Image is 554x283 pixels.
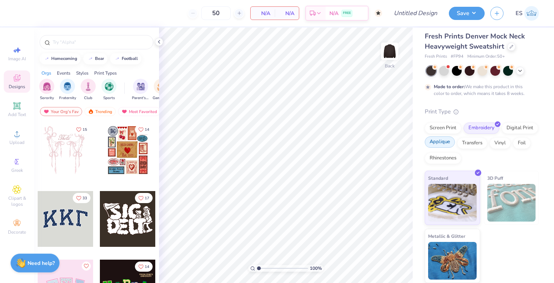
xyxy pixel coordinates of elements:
div: Print Types [94,70,117,76]
span: 14 [145,265,149,269]
div: Print Type [425,107,539,116]
span: Sorority [40,95,54,101]
span: Greek [11,167,23,173]
span: Fresh Prints [425,54,447,60]
button: filter button [81,79,96,101]
div: bear [95,57,104,61]
div: Foil [513,138,531,149]
span: Minimum Order: 50 + [467,54,505,60]
span: Image AI [8,56,26,62]
span: Fraternity [59,95,76,101]
span: 14 [145,128,149,132]
img: 3D Puff [487,184,536,222]
span: Sports [103,95,115,101]
img: Standard [428,184,477,222]
img: trend_line.gif [87,57,93,61]
strong: Made to order: [434,84,465,90]
input: Untitled Design [388,6,443,21]
div: Embroidery [464,122,499,134]
span: Metallic & Glitter [428,232,465,240]
div: Your Org's Fav [40,107,82,116]
img: Metallic & Glitter [428,242,477,280]
img: Parent's Weekend Image [136,82,145,91]
div: Rhinestones [425,153,461,164]
div: filter for Fraternity [59,79,76,101]
button: Like [82,262,91,271]
input: – – [201,6,231,20]
span: Club [84,95,92,101]
span: Standard [428,174,448,182]
button: Like [135,262,153,272]
span: 33 [83,196,87,200]
img: Game Day Image [157,82,166,91]
img: Club Image [84,82,92,91]
img: trending.gif [88,109,94,114]
div: Most Favorited [118,107,161,116]
span: ES [516,9,522,18]
a: ES [516,6,539,21]
img: trend_line.gif [114,57,120,61]
div: homecoming [51,57,77,61]
button: bear [83,53,107,64]
span: N/A [279,9,294,17]
div: filter for Club [81,79,96,101]
div: Events [57,70,70,76]
strong: Need help? [28,260,55,267]
button: Save [449,7,485,20]
button: filter button [101,79,116,101]
div: Transfers [457,138,487,149]
div: Styles [76,70,89,76]
div: filter for Game Day [153,79,170,101]
button: Like [73,193,90,203]
span: 15 [83,128,87,132]
button: Like [135,124,153,135]
div: Digital Print [502,122,538,134]
img: Erica Springer [524,6,539,21]
div: Trending [84,107,116,116]
span: Upload [9,139,24,145]
div: filter for Parent's Weekend [132,79,149,101]
span: Designs [9,84,25,90]
span: FREE [343,11,351,16]
span: Clipart & logos [4,195,30,207]
div: We make this product in this color to order, which means it takes 8 weeks. [434,83,526,97]
span: Add Text [8,112,26,118]
button: filter button [153,79,170,101]
div: Screen Print [425,122,461,134]
span: 3D Puff [487,174,503,182]
div: Orgs [41,70,51,76]
img: Fraternity Image [63,82,72,91]
button: Like [73,124,90,135]
img: most_fav.gif [121,109,127,114]
span: N/A [329,9,338,17]
img: Back [382,44,397,59]
span: Game Day [153,95,170,101]
button: football [110,53,141,64]
div: Vinyl [490,138,511,149]
span: Decorate [8,229,26,235]
img: Sorority Image [43,82,51,91]
div: filter for Sports [101,79,116,101]
div: football [122,57,138,61]
span: Fresh Prints Denver Mock Neck Heavyweight Sweatshirt [425,32,525,51]
button: filter button [39,79,54,101]
button: filter button [132,79,149,101]
span: N/A [255,9,270,17]
span: Parent's Weekend [132,95,149,101]
span: 17 [145,196,149,200]
div: Back [385,63,395,69]
span: # FP94 [451,54,464,60]
button: Like [135,193,153,203]
button: filter button [59,79,76,101]
img: Sports Image [105,82,113,91]
img: most_fav.gif [43,109,49,114]
span: 100 % [310,265,322,272]
div: filter for Sorority [39,79,54,101]
input: Try "Alpha" [52,38,148,46]
button: homecoming [40,53,81,64]
div: Applique [425,136,455,148]
img: trend_line.gif [44,57,50,61]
